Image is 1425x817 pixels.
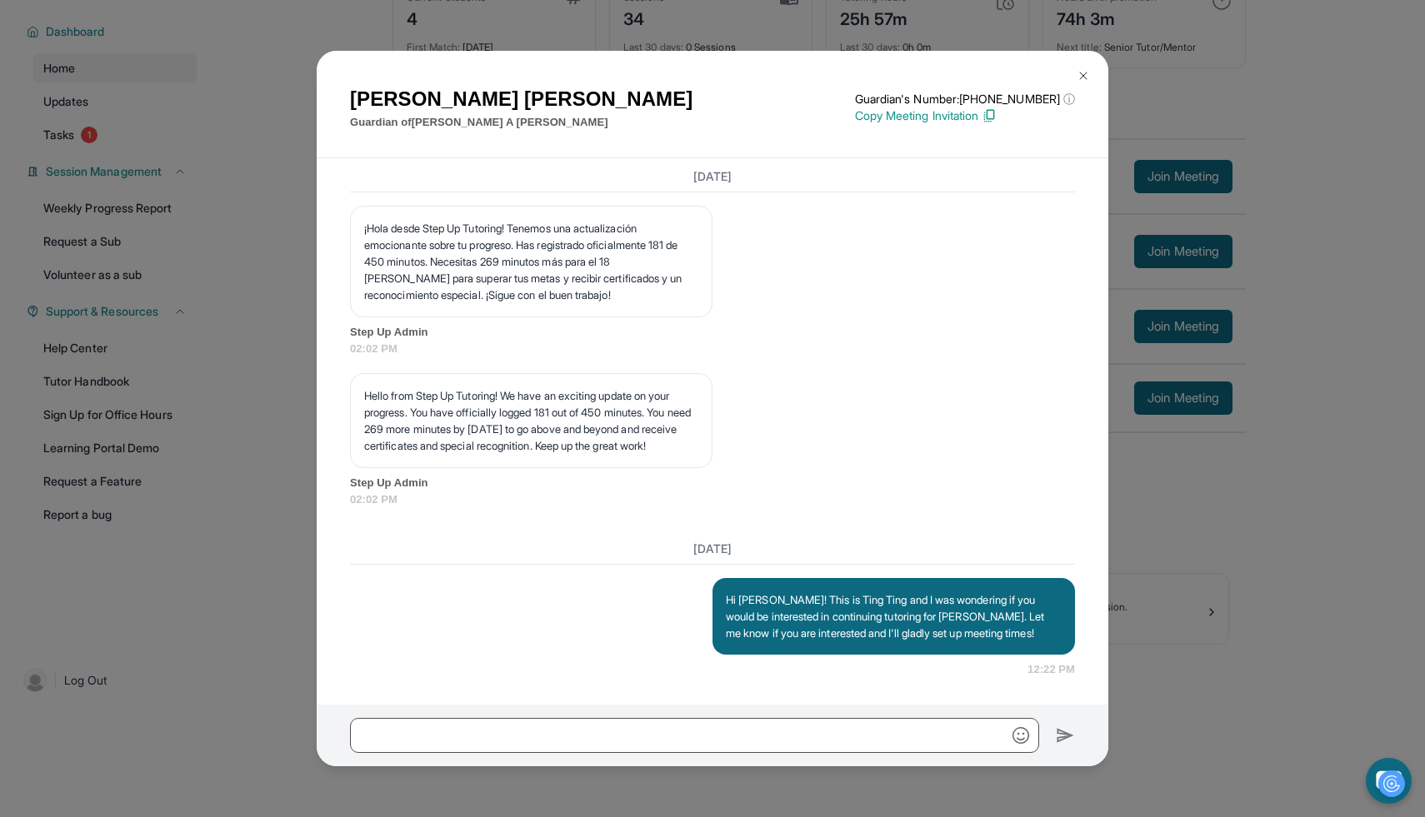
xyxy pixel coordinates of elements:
[1366,758,1412,804] button: chat-button
[350,341,1075,357] span: 02:02 PM
[1027,661,1075,678] span: 12:22 PM
[350,324,1075,341] span: Step Up Admin
[726,591,1062,641] p: Hi [PERSON_NAME]! This is Ting Ting and I was wondering if you would be interested in continuing ...
[350,541,1075,557] h3: [DATE]
[350,84,692,114] h1: [PERSON_NAME] [PERSON_NAME]
[1063,91,1075,107] span: ⓘ
[855,91,1075,107] p: Guardian's Number: [PHONE_NUMBER]
[855,107,1075,124] p: Copy Meeting Invitation
[1012,727,1029,744] img: Emoji
[350,491,1075,508] span: 02:02 PM
[982,108,997,123] img: Copy Icon
[350,475,1075,491] span: Step Up Admin
[364,387,698,454] p: Hello from Step Up Tutoring! We have an exciting update on your progress. You have officially log...
[364,220,698,303] p: ¡Hola desde Step Up Tutoring! Tenemos una actualización emocionante sobre tu progreso. Has regist...
[350,168,1075,185] h3: [DATE]
[1077,69,1090,82] img: Close Icon
[1056,725,1075,745] img: Send icon
[350,114,692,131] p: Guardian of [PERSON_NAME] A [PERSON_NAME]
